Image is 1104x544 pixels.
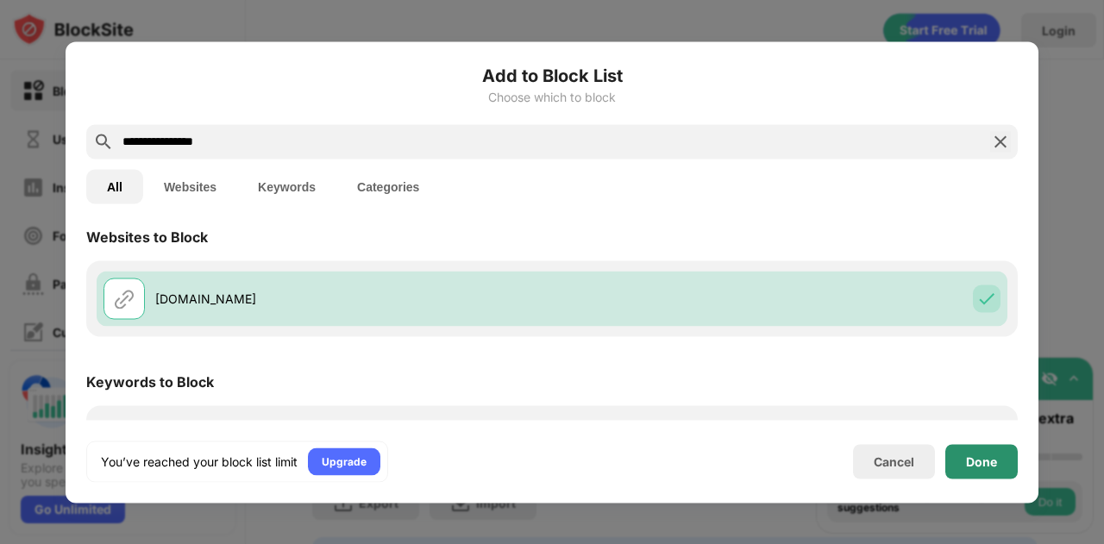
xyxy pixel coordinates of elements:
img: search.svg [93,131,114,152]
div: Choose which to block [86,90,1018,103]
button: All [86,169,143,203]
div: Done [966,454,997,468]
div: Cancel [874,454,914,469]
img: url.svg [114,288,135,309]
div: Upgrade [322,453,367,470]
button: Keywords [237,169,336,203]
img: search-close [990,131,1011,152]
div: Keywords to Block [86,372,214,390]
button: Categories [336,169,440,203]
h6: Add to Block List [86,62,1018,88]
div: Websites to Block [86,228,208,245]
button: Websites [143,169,237,203]
div: You’ve reached your block list limit [101,453,298,470]
div: [DOMAIN_NAME] [155,290,552,308]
